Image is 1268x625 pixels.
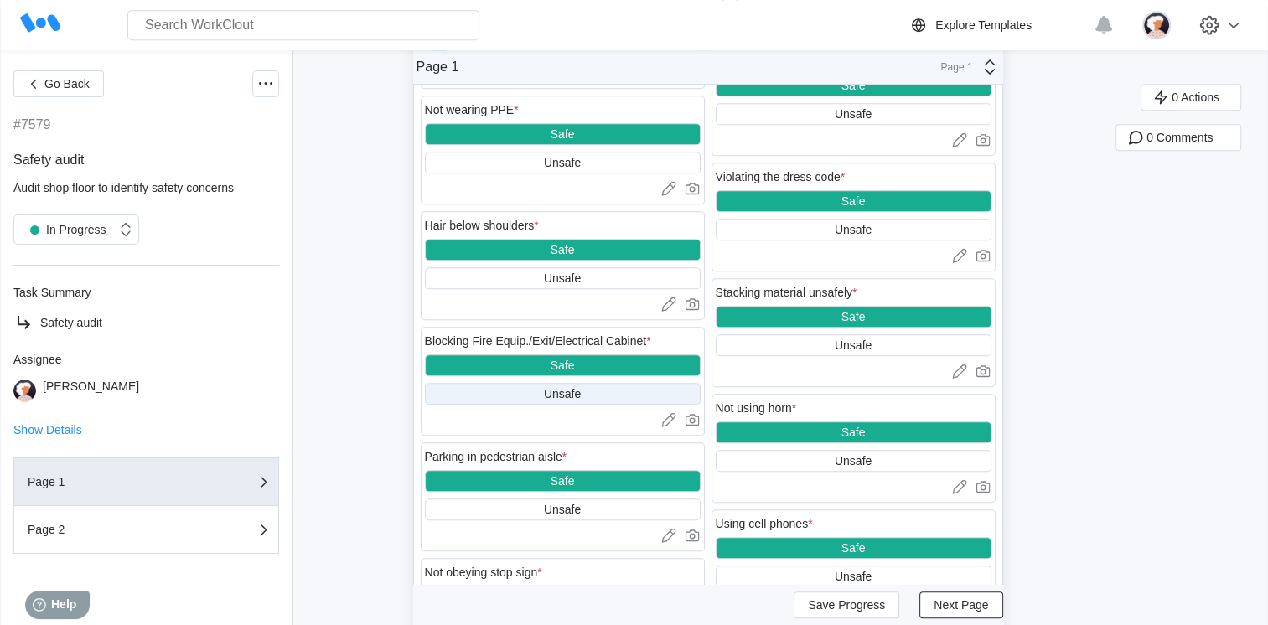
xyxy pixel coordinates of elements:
div: Safe [841,79,866,92]
div: Unsafe [835,223,872,236]
div: Page 2 [28,524,195,535]
div: Not wearing PPE [425,103,519,116]
span: Safety audit [13,152,85,167]
span: 0 Actions [1172,91,1219,103]
button: Go Back [13,70,104,97]
div: Stacking material unsafely [716,286,857,299]
div: Unsafe [544,156,581,169]
div: Unsafe [835,570,872,583]
button: 0 Comments [1115,124,1241,151]
button: 0 Actions [1141,84,1241,111]
button: Save Progress [794,591,899,618]
div: Hair below shoulders [425,219,539,232]
span: Safety audit [40,316,102,329]
button: Page 2 [13,506,279,554]
div: Parking in pedestrian aisle [425,450,567,463]
button: Page 1 [13,457,279,506]
div: Safe [841,426,866,439]
div: Page 1 [417,59,459,75]
div: Safe [841,310,866,323]
div: Violating the dress code [716,170,846,183]
div: Explore Templates [935,18,1032,32]
div: Safe [551,127,575,141]
button: Next Page [919,591,1002,618]
span: Save Progress [808,599,885,611]
div: Safe [551,474,575,488]
div: #7579 [13,117,51,132]
div: Unsafe [544,387,581,400]
button: Show Details [13,424,82,436]
div: Safe [551,243,575,256]
div: Not using horn [716,401,797,415]
div: Unsafe [835,107,872,121]
div: Using cell phones [716,517,813,530]
div: Unsafe [835,338,872,352]
a: Safety audit [13,312,279,333]
div: Unsafe [544,503,581,516]
div: [PERSON_NAME] [43,380,139,402]
div: Audit shop floor to identify safety concerns [13,181,279,194]
div: Unsafe [835,454,872,467]
div: Safe [551,359,575,372]
div: Page 1 [931,61,973,73]
img: user-4.png [1142,11,1171,39]
img: user-4.png [13,380,36,402]
div: In Progress [23,218,106,241]
div: Page 1 [28,476,195,488]
span: Go Back [44,78,90,90]
input: Search WorkClout [127,10,479,40]
div: Not obeying stop sign [425,566,542,579]
div: Assignee [13,353,279,366]
div: Task Summary [13,286,279,299]
span: Next Page [934,599,988,611]
div: Unsafe [544,271,581,285]
div: Safe [841,541,866,555]
span: 0 Comments [1146,132,1213,143]
a: Explore Templates [908,15,1085,35]
div: Blocking Fire Equip./Exit/Electrical Cabinet [425,334,651,348]
div: Safe [841,194,866,208]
